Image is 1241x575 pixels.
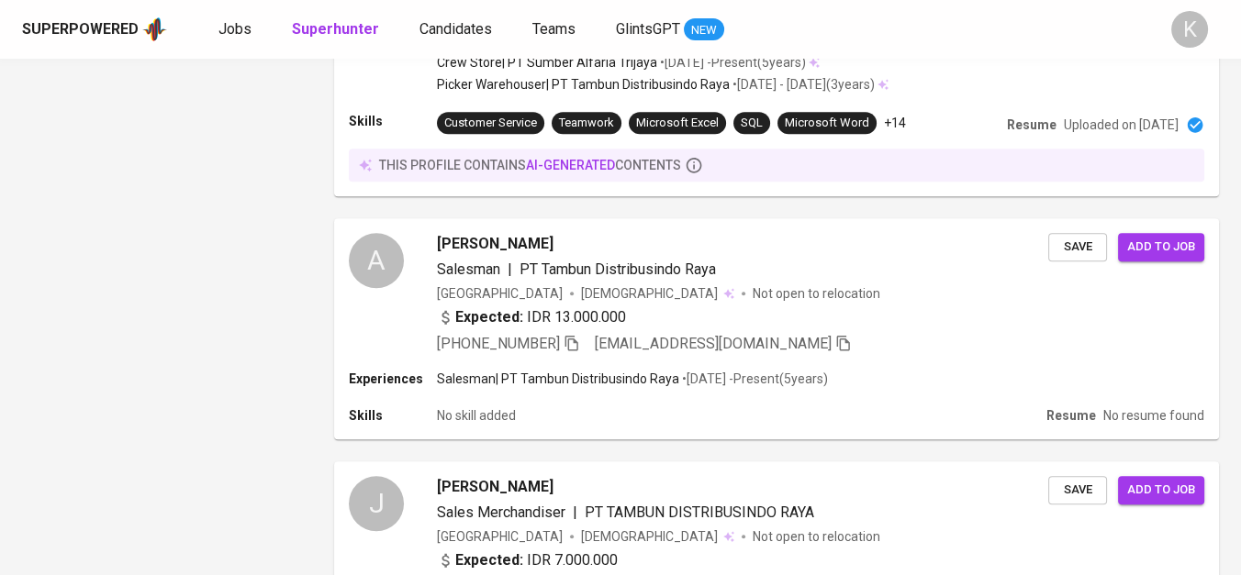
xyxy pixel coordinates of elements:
button: Save [1048,476,1107,504]
p: Crew Store | PT Sumber Alfaria Trijaya [437,53,657,72]
div: K [1171,11,1208,48]
div: Microsoft Excel [636,115,719,132]
p: • [DATE] - Present ( 5 years ) [657,53,806,72]
a: Superhunter [292,18,383,41]
span: [PERSON_NAME] [437,233,553,255]
p: No skill added [437,406,516,425]
span: Teams [532,20,576,38]
b: Expected: [455,549,523,571]
p: Picker Warehouser | PT Tambun Distribusindo Raya [437,75,730,94]
div: IDR 7.000.000 [437,549,618,571]
span: | [573,502,577,524]
span: [PERSON_NAME] [437,476,553,498]
div: Microsoft Word [785,115,869,132]
div: IDR 13.000.000 [437,306,626,328]
span: AI-generated [526,158,615,172]
span: PT TAMBUN DISTRIBUSINDO RAYA [585,503,814,521]
span: Salesman [437,260,500,278]
span: Jobs [218,20,252,38]
p: Skills [349,406,437,425]
span: Candidates [419,20,492,38]
a: GlintsGPT NEW [616,18,724,41]
p: Resume [1007,116,1057,134]
span: NEW [684,21,724,39]
p: Resume [1046,406,1096,425]
div: Customer Service [444,115,537,132]
div: J [349,476,404,531]
span: PT Tambun Distribusindo Raya [520,260,716,278]
b: Superhunter [292,20,379,38]
button: Save [1048,233,1107,261]
span: [EMAIL_ADDRESS][DOMAIN_NAME] [595,335,832,352]
p: Salesman | PT Tambun Distribusindo Raya [437,370,679,388]
div: A [349,233,404,288]
span: [DEMOGRAPHIC_DATA] [581,527,721,546]
p: +14 [884,114,906,132]
p: Uploaded on [DATE] [1064,116,1179,134]
span: Save [1057,237,1098,258]
p: • [DATE] - [DATE] ( 3 years ) [730,75,875,94]
span: [PHONE_NUMBER] [437,335,560,352]
p: No resume found [1103,406,1204,425]
span: Add to job [1127,480,1195,501]
p: this profile contains contents [379,156,681,174]
p: Skills [349,112,437,130]
a: Superpoweredapp logo [22,16,167,43]
a: Jobs [218,18,255,41]
b: Expected: [455,306,523,328]
a: Teams [532,18,579,41]
a: Candidates [419,18,496,41]
p: Not open to relocation [753,284,880,303]
button: Add to job [1118,476,1204,504]
span: Save [1057,480,1098,501]
div: Superpowered [22,19,139,40]
span: Sales Merchandiser [437,503,565,521]
span: GlintsGPT [616,20,680,38]
div: Teamwork [559,115,614,132]
p: • [DATE] - Present ( 5 years ) [679,370,828,388]
a: A[PERSON_NAME]Salesman|PT Tambun Distribusindo Raya[GEOGRAPHIC_DATA][DEMOGRAPHIC_DATA] Not open t... [334,218,1219,439]
p: Experiences [349,370,437,388]
div: SQL [741,115,763,132]
p: Not open to relocation [753,527,880,546]
span: [DEMOGRAPHIC_DATA] [581,284,721,303]
span: | [508,259,512,281]
div: [GEOGRAPHIC_DATA] [437,527,563,546]
div: [GEOGRAPHIC_DATA] [437,284,563,303]
button: Add to job [1118,233,1204,261]
img: app logo [142,16,167,43]
span: Add to job [1127,237,1195,258]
